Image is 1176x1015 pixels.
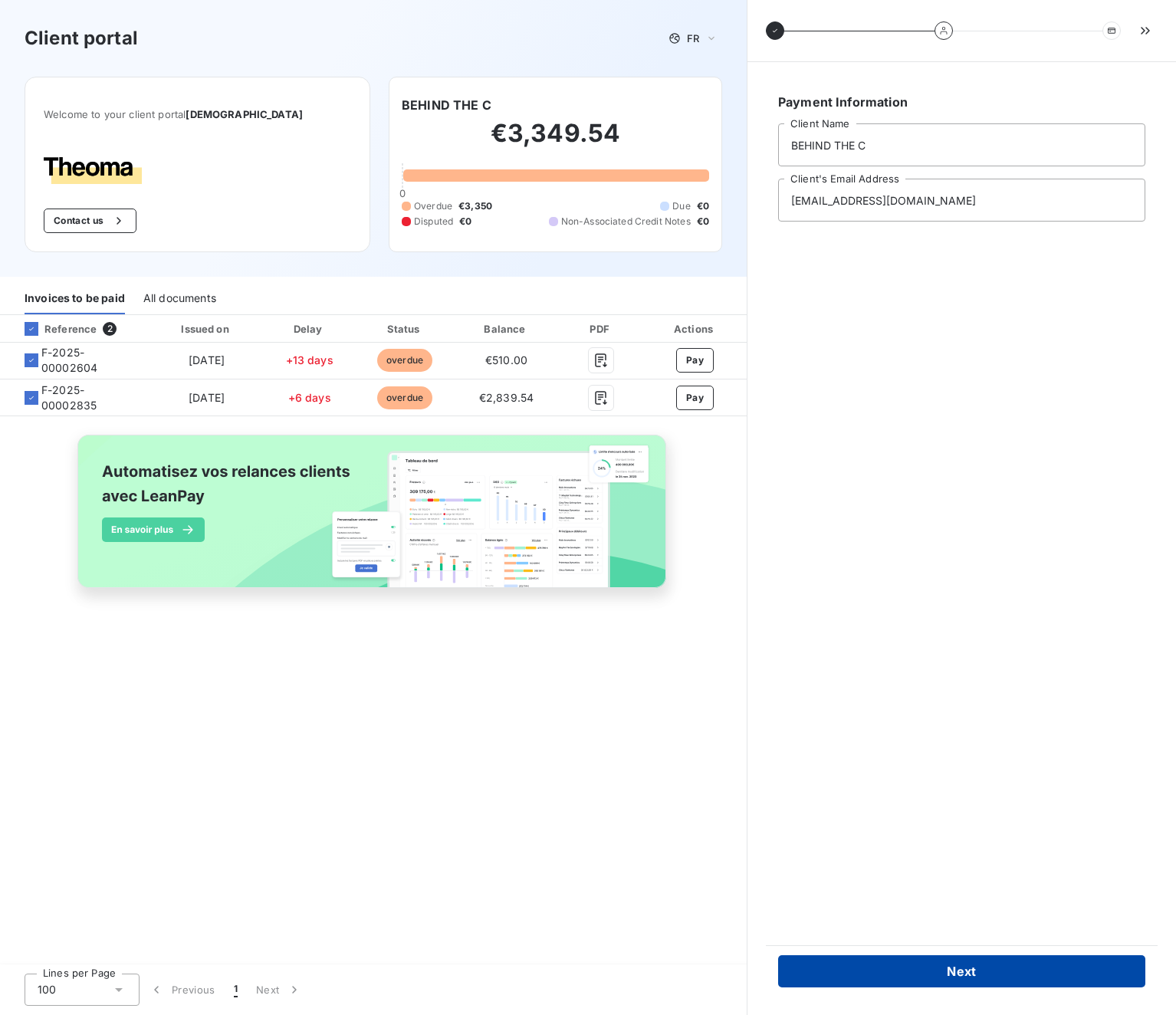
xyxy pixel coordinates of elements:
[360,321,451,337] div: Status
[25,282,125,314] div: Invoices to be paid
[456,321,556,337] div: Balance
[286,353,333,366] span: +13 days
[414,215,453,228] span: Disputed
[189,353,225,366] span: [DATE]
[140,974,225,1006] button: Previous
[266,321,353,337] div: Delay
[377,349,432,372] span: overdue
[377,386,432,409] span: overdue
[186,108,303,120] span: [DEMOGRAPHIC_DATA]
[646,321,744,337] div: Actions
[687,32,699,44] span: FR
[676,386,714,410] button: Pay
[41,383,138,413] span: F-2025-00002835
[562,321,639,337] div: PDF
[697,199,709,213] span: €0
[778,123,1145,166] input: placeholder
[44,157,142,184] img: Company logo
[399,187,406,199] span: 0
[64,425,683,614] img: banner
[459,215,471,228] span: €0
[25,25,138,52] h3: Client portal
[153,321,259,337] div: Issued on
[458,199,492,213] span: €3,350
[414,199,452,213] span: Overdue
[485,353,527,366] span: €510.00
[676,348,714,373] button: Pay
[44,209,136,233] button: Contact us
[402,118,709,164] h2: €3,349.54
[44,108,351,120] span: Welcome to your client portal
[103,322,117,336] span: 2
[225,974,247,1006] button: 1
[672,199,690,213] span: Due
[778,955,1145,987] button: Next
[288,391,331,404] span: +6 days
[778,93,1145,111] h6: Payment Information
[234,982,238,997] span: 1
[12,322,97,336] div: Reference
[143,282,216,314] div: All documents
[479,391,534,404] span: €2,839.54
[697,215,709,228] span: €0
[189,391,225,404] span: [DATE]
[402,96,491,114] h6: BEHIND THE C
[38,982,56,997] span: 100
[561,215,691,228] span: Non-Associated Credit Notes
[41,345,138,376] span: F-2025-00002604
[247,974,311,1006] button: Next
[778,179,1145,222] input: placeholder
